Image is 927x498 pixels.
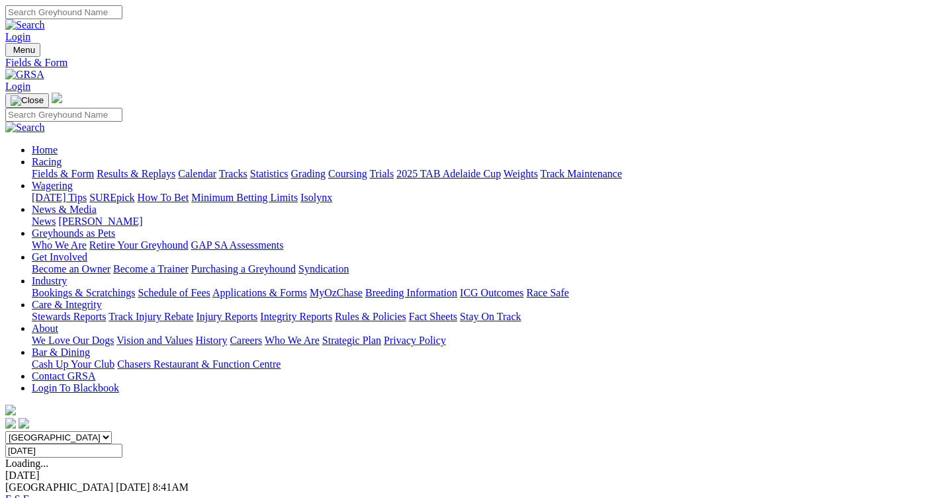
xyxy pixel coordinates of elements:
a: About [32,323,58,334]
div: Greyhounds as Pets [32,239,922,251]
input: Select date [5,444,122,458]
div: News & Media [32,216,922,228]
a: Login To Blackbook [32,382,119,394]
a: We Love Our Dogs [32,335,114,346]
a: Syndication [298,263,349,274]
a: Strategic Plan [322,335,381,346]
span: Loading... [5,458,48,469]
img: logo-grsa-white.png [5,405,16,415]
a: Login [5,81,30,92]
a: Vision and Values [116,335,193,346]
a: Industry [32,275,67,286]
a: Statistics [250,168,288,179]
img: twitter.svg [19,418,29,429]
span: [GEOGRAPHIC_DATA] [5,481,113,493]
a: Retire Your Greyhound [89,239,189,251]
span: 8:41AM [153,481,189,493]
div: Get Involved [32,263,922,275]
a: Calendar [178,168,216,179]
input: Search [5,108,122,122]
a: News [32,216,56,227]
a: Fields & Form [32,168,94,179]
a: Cash Up Your Club [32,358,114,370]
a: How To Bet [138,192,189,203]
a: Fields & Form [5,57,922,69]
a: Injury Reports [196,311,257,322]
a: Get Involved [32,251,87,263]
a: Applications & Forms [212,287,307,298]
img: GRSA [5,69,44,81]
a: News & Media [32,204,97,215]
a: Weights [504,168,538,179]
div: About [32,335,922,347]
button: Toggle navigation [5,43,40,57]
a: Schedule of Fees [138,287,210,298]
a: Who We Are [32,239,87,251]
a: Stewards Reports [32,311,106,322]
a: Trials [369,168,394,179]
a: MyOzChase [310,287,363,298]
a: Grading [291,168,326,179]
a: Contact GRSA [32,370,95,382]
a: 2025 TAB Adelaide Cup [396,168,501,179]
a: Purchasing a Greyhound [191,263,296,274]
a: Track Maintenance [541,168,622,179]
a: Stay On Track [460,311,521,322]
a: [PERSON_NAME] [58,216,142,227]
a: Chasers Restaurant & Function Centre [117,358,281,370]
input: Search [5,5,122,19]
div: Bar & Dining [32,358,922,370]
div: Industry [32,287,922,299]
a: Minimum Betting Limits [191,192,298,203]
a: Care & Integrity [32,299,102,310]
a: Home [32,144,58,155]
img: Search [5,122,45,134]
a: Privacy Policy [384,335,446,346]
a: Bar & Dining [32,347,90,358]
a: Greyhounds as Pets [32,228,115,239]
div: Care & Integrity [32,311,922,323]
a: SUREpick [89,192,134,203]
a: Results & Replays [97,168,175,179]
a: Breeding Information [365,287,457,298]
a: Bookings & Scratchings [32,287,135,298]
a: Racing [32,156,62,167]
img: Close [11,95,44,106]
a: GAP SA Assessments [191,239,284,251]
button: Toggle navigation [5,93,49,108]
a: Race Safe [526,287,568,298]
a: [DATE] Tips [32,192,87,203]
div: Racing [32,168,922,180]
a: Tracks [219,168,247,179]
a: Become a Trainer [113,263,189,274]
a: Rules & Policies [335,311,406,322]
a: Careers [230,335,262,346]
a: Coursing [328,168,367,179]
img: facebook.svg [5,418,16,429]
a: Become an Owner [32,263,110,274]
a: Who We Are [265,335,320,346]
a: Track Injury Rebate [109,311,193,322]
a: Fact Sheets [409,311,457,322]
a: Integrity Reports [260,311,332,322]
span: [DATE] [116,481,150,493]
a: ICG Outcomes [460,287,523,298]
a: Login [5,31,30,42]
img: Search [5,19,45,31]
img: logo-grsa-white.png [52,93,62,103]
span: Menu [13,45,35,55]
a: History [195,335,227,346]
a: Wagering [32,180,73,191]
div: Wagering [32,192,922,204]
div: [DATE] [5,470,922,481]
a: Isolynx [300,192,332,203]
